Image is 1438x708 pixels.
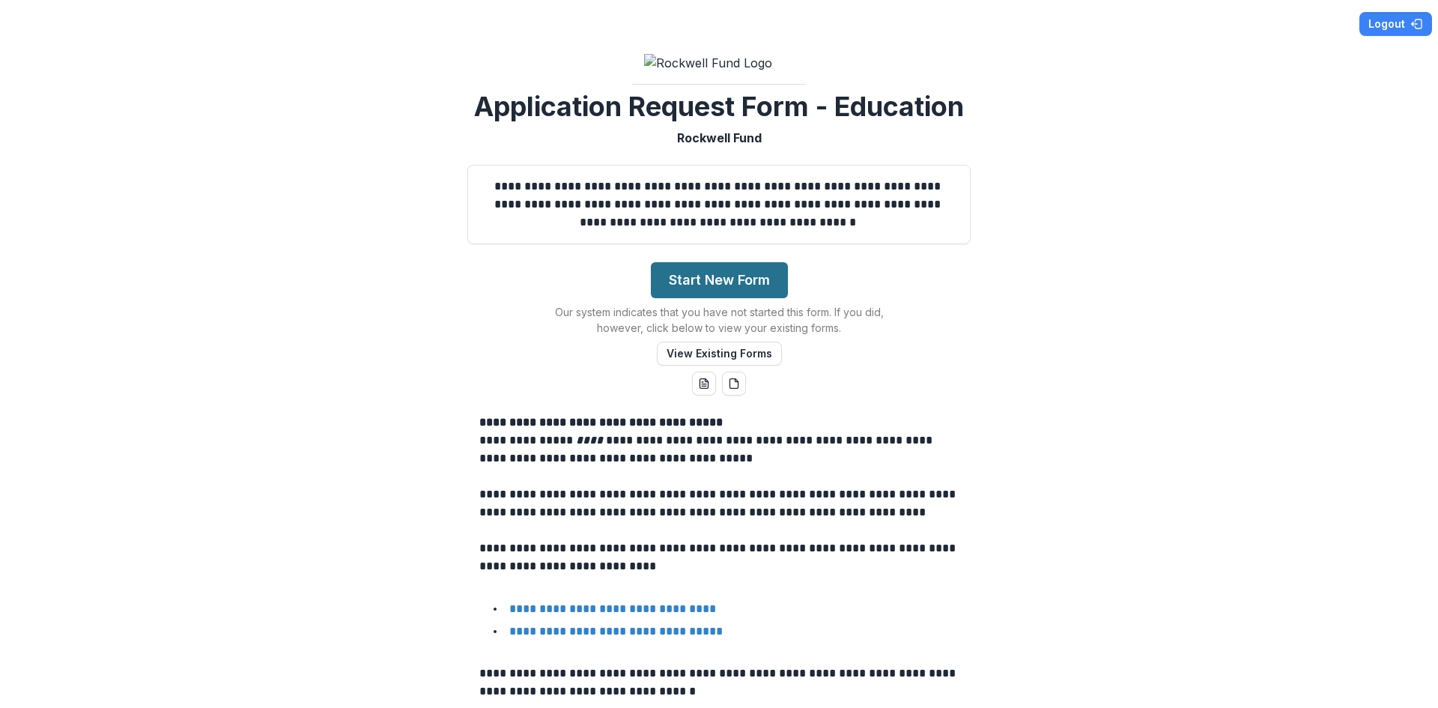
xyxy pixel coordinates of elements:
[532,304,906,336] p: Our system indicates that you have not started this form. If you did, however, click below to vie...
[657,342,782,366] button: View Existing Forms
[692,372,716,396] button: word-download
[474,91,964,123] h2: Application Request Form - Education
[677,129,762,147] p: Rockwell Fund
[644,54,794,72] img: Rockwell Fund Logo
[651,262,788,298] button: Start New Form
[722,372,746,396] button: pdf-download
[1359,12,1432,36] button: Logout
